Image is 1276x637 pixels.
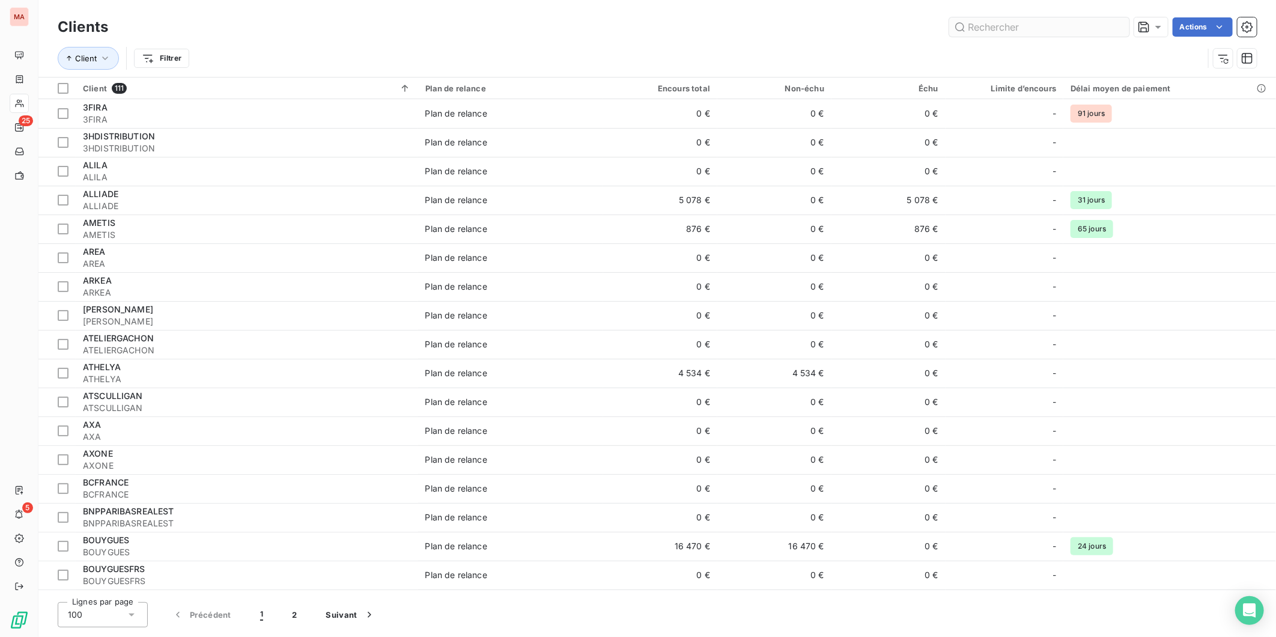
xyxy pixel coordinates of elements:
td: 0 € [831,330,946,359]
span: - [1053,252,1056,264]
td: 0 € [831,243,946,272]
span: ATELIERGACHON [83,333,154,343]
td: 0 € [603,445,717,474]
span: AREA [83,258,411,270]
span: - [1053,483,1056,495]
span: - [1053,454,1056,466]
span: - [1053,309,1056,322]
span: ATHELYA [83,362,121,372]
td: 0 € [603,474,717,503]
td: 0 € [717,99,831,128]
td: 0 € [603,416,717,445]
span: ALILA [83,171,411,183]
span: AXONE [83,448,113,459]
td: 876 € [603,215,717,243]
td: 0 € [831,561,946,590]
span: - [1053,569,1056,581]
h3: Clients [58,16,108,38]
span: 5 [22,502,33,513]
span: BCFRANCE [83,489,411,501]
div: Plan de relance [425,483,487,495]
span: 3FIRA [83,114,411,126]
div: Plan de relance [425,367,487,379]
td: 0 € [717,503,831,532]
span: - [1053,396,1056,408]
td: 0 € [717,215,831,243]
span: 1 [260,609,263,621]
div: Plan de relance [425,281,487,293]
span: AXA [83,419,101,430]
div: Plan de relance [425,252,487,264]
td: 0 € [603,243,717,272]
button: Actions [1173,17,1233,37]
button: Suivant [312,602,390,627]
span: - [1053,223,1056,235]
span: ATSCULLIGAN [83,402,411,414]
span: ALILA [83,160,108,170]
td: 0 € [717,561,831,590]
td: 0 € [603,561,717,590]
td: 5 078 € [603,186,717,215]
span: Client [83,84,107,93]
span: BOUYGUES [83,546,411,558]
div: Open Intercom Messenger [1235,596,1264,625]
span: - [1053,425,1056,437]
td: 0 € [831,590,946,618]
span: 3HDISTRIBUTION [83,131,155,141]
div: Plan de relance [425,338,487,350]
span: ALLIADE [83,189,118,199]
span: ATELIERGACHON [83,344,411,356]
td: 5 078 € [831,186,946,215]
td: 0 € [831,416,946,445]
span: - [1053,194,1056,206]
div: Encours total [610,84,710,93]
td: 0 € [603,128,717,157]
span: - [1053,511,1056,523]
div: Plan de relance [425,194,487,206]
td: 0 € [831,128,946,157]
td: 0 € [831,359,946,388]
td: 4 534 € [717,359,831,388]
span: Client [75,53,97,63]
span: - [1053,281,1056,293]
span: 24 jours [1071,537,1113,555]
span: 31 jours [1071,191,1112,209]
span: AMETIS [83,218,115,228]
span: 91 jours [1071,105,1112,123]
div: Délai moyen de paiement [1071,84,1269,93]
span: - [1053,540,1056,552]
td: 0 € [831,301,946,330]
span: 111 [112,83,127,94]
td: 16 470 € [717,532,831,561]
td: 0 € [717,590,831,618]
button: 2 [278,602,311,627]
td: 0 € [717,330,831,359]
span: - [1053,165,1056,177]
div: Plan de relance [425,223,487,235]
td: 0 € [831,503,946,532]
span: ATSCULLIGAN [83,391,143,401]
span: 25 [19,115,33,126]
span: 3HDISTRIBUTION [83,142,411,154]
input: Rechercher [949,17,1129,37]
td: 0 € [831,388,946,416]
span: BOUYGUESFRS [83,564,145,574]
div: Non-échu [725,84,824,93]
td: 0 € [831,445,946,474]
td: 0 € [831,532,946,561]
div: Plan de relance [425,136,487,148]
span: AXONE [83,460,411,472]
span: 65 jours [1071,220,1113,238]
div: Plan de relance [425,540,487,552]
span: BOUYGUESFRS [83,575,411,587]
button: Filtrer [134,49,189,68]
span: BNPPARIBASREALEST [83,506,174,516]
span: ARKEA [83,287,411,299]
button: Client [58,47,119,70]
td: 16 470 € [603,532,717,561]
td: 0 € [831,272,946,301]
div: Plan de relance [425,396,487,408]
span: AXA [83,431,411,443]
span: BCFRANCE [83,477,129,487]
span: ALLIADE [83,200,411,212]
